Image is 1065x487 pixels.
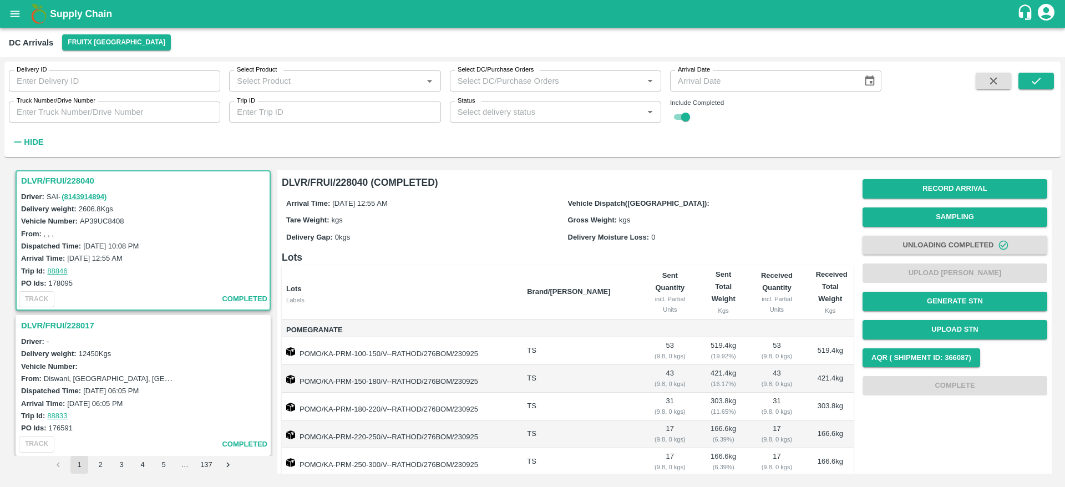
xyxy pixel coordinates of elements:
[222,293,267,306] span: completed
[21,387,81,395] label: Dispatched Time:
[21,337,44,346] label: Driver:
[286,216,329,224] label: Tare Weight:
[237,65,277,74] label: Select Product
[816,306,845,316] div: Kgs
[1036,2,1056,26] div: account of current user
[755,294,798,314] div: incl. Partial Units
[655,271,684,292] b: Sent Quantity
[747,393,807,420] td: 31
[640,448,700,476] td: 17
[755,351,798,361] div: ( 9.8, 0 kgs)
[67,399,123,408] label: [DATE] 06:05 PM
[649,462,691,472] div: ( 9.8, 0 kgs)
[640,337,700,365] td: 53
[9,70,220,92] input: Enter Delivery ID
[49,279,73,287] label: 178095
[47,337,49,346] span: -
[643,105,657,119] button: Open
[48,456,239,474] nav: pagination navigation
[47,192,108,201] span: SAI -
[21,192,44,201] label: Driver:
[453,74,625,88] input: Select DC/Purchase Orders
[286,375,295,384] img: box
[709,407,738,417] div: ( 11.65 %)
[67,254,122,262] label: [DATE] 12:55 AM
[453,105,640,119] input: Select delivery status
[712,270,736,303] b: Sent Total Weight
[286,285,301,293] b: Lots
[335,233,350,241] span: 0 kgs
[863,348,980,368] button: AQR ( Shipment Id: 366087)
[807,337,854,365] td: 519.4 kg
[568,199,709,207] label: Vehicle Dispatch([GEOGRAPHIC_DATA]):
[518,448,640,476] td: TS
[9,102,220,123] input: Enter Truck Number/Drive Number
[859,70,880,92] button: Choose date
[709,462,738,472] div: ( 6.39 %)
[83,387,139,395] label: [DATE] 06:05 PM
[747,420,807,448] td: 17
[651,233,655,241] span: 0
[518,337,640,365] td: TS
[21,267,45,275] label: Trip Id:
[2,1,28,27] button: open drawer
[92,456,109,474] button: Go to page 2
[700,337,747,365] td: 519.4 kg
[755,407,798,417] div: ( 9.8, 0 kgs)
[863,292,1047,311] button: Generate STN
[807,420,854,448] td: 166.6 kg
[286,430,295,439] img: box
[747,337,807,365] td: 53
[9,35,53,50] div: DC Arrivals
[863,179,1047,199] button: Record Arrival
[21,349,77,358] label: Delivery weight:
[83,242,139,250] label: [DATE] 10:08 PM
[332,199,387,207] span: [DATE] 12:55 AM
[21,318,268,333] h3: DLVR/FRUI/228017
[709,351,738,361] div: ( 19.92 %)
[863,320,1047,339] button: Upload STN
[755,379,798,389] div: ( 9.8, 0 kgs)
[80,217,124,225] label: AP39UC8408
[709,306,738,316] div: Kgs
[21,424,47,432] label: PO Ids:
[700,393,747,420] td: 303.8 kg
[640,420,700,448] td: 17
[619,216,630,224] span: kgs
[176,460,194,470] div: …
[21,174,268,188] h3: DLVR/FRUI/228040
[21,412,45,420] label: Trip Id:
[21,374,42,383] label: From:
[640,393,700,420] td: 31
[50,8,112,19] b: Supply Chain
[568,216,617,224] label: Gross Weight:
[747,365,807,393] td: 43
[21,242,81,250] label: Dispatched Time:
[50,6,1017,22] a: Supply Chain
[518,365,640,393] td: TS
[21,399,65,408] label: Arrival Time:
[21,254,65,262] label: Arrival Time:
[21,217,78,225] label: Vehicle Number:
[286,199,330,207] label: Arrival Time:
[17,97,95,105] label: Truck Number/Drive Number
[649,351,691,361] div: ( 9.8, 0 kgs)
[709,379,738,389] div: ( 16.17 %)
[28,3,50,25] img: logo
[700,420,747,448] td: 166.6 kg
[79,349,111,358] label: 12450 Kgs
[24,138,43,146] strong: Hide
[670,70,855,92] input: Arrival Date
[761,271,793,292] b: Received Quantity
[286,403,295,412] img: box
[700,448,747,476] td: 166.6 kg
[649,294,691,314] div: incl. Partial Units
[155,456,173,474] button: Go to page 5
[79,205,113,213] label: 2606.8 Kgs
[21,230,42,238] label: From:
[747,448,807,476] td: 17
[21,205,77,213] label: Delivery weight:
[282,250,854,265] h6: Lots
[568,233,650,241] label: Delivery Moisture Loss:
[422,74,437,88] button: Open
